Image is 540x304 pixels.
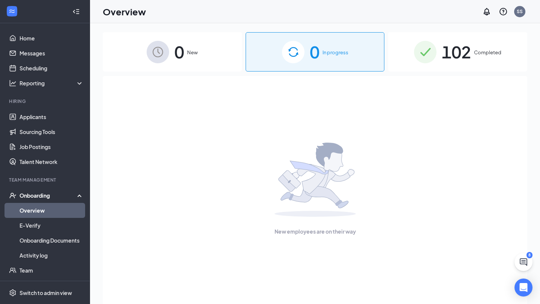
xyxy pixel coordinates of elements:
div: Onboarding [19,192,77,199]
svg: WorkstreamLogo [8,7,16,15]
span: 0 [310,39,319,65]
svg: ChatActive [519,258,528,267]
span: 0 [174,39,184,65]
a: Talent Network [19,154,84,169]
span: In progress [322,49,348,56]
a: Messages [19,46,84,61]
span: 102 [442,39,471,65]
svg: Settings [9,289,16,297]
span: New [187,49,198,56]
a: E-Verify [19,218,84,233]
div: Open Intercom Messenger [514,279,532,297]
svg: Notifications [482,7,491,16]
svg: QuestionInfo [499,7,508,16]
a: Activity log [19,248,84,263]
button: ChatActive [514,253,532,271]
a: Onboarding Documents [19,233,84,248]
div: Switch to admin view [19,289,72,297]
a: Sourcing Tools [19,124,84,139]
a: Applicants [19,109,84,124]
a: Job Postings [19,139,84,154]
div: Team Management [9,177,82,183]
a: Scheduling [19,61,84,76]
svg: Collapse [72,8,80,15]
h1: Overview [103,5,146,18]
div: Reporting [19,79,84,87]
div: 8 [526,252,532,258]
a: Home [19,31,84,46]
a: DocumentsCrown [19,278,84,293]
div: SS [517,8,523,15]
span: Completed [474,49,501,56]
span: New employees are on their way [274,227,356,235]
a: Team [19,263,84,278]
svg: Analysis [9,79,16,87]
a: Overview [19,203,84,218]
svg: UserCheck [9,192,16,199]
div: Hiring [9,98,82,104]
